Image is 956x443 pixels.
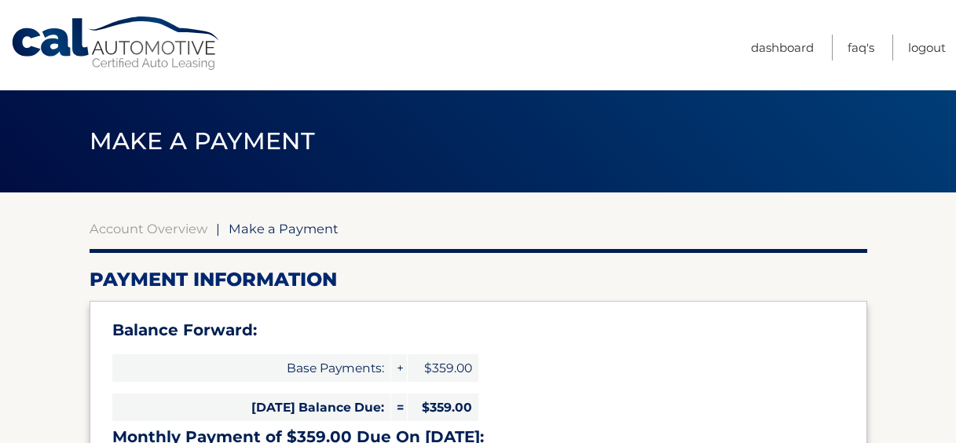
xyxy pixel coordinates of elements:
[751,35,814,60] a: Dashboard
[112,394,390,421] span: [DATE] Balance Due:
[908,35,946,60] a: Logout
[216,221,220,236] span: |
[112,354,390,382] span: Base Payments:
[229,221,339,236] span: Make a Payment
[90,268,867,291] h2: Payment Information
[391,394,407,421] span: =
[408,394,478,421] span: $359.00
[391,354,407,382] span: +
[848,35,874,60] a: FAQ's
[90,126,315,156] span: Make a Payment
[408,354,478,382] span: $359.00
[112,320,844,340] h3: Balance Forward:
[90,221,207,236] a: Account Overview
[10,16,222,71] a: Cal Automotive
